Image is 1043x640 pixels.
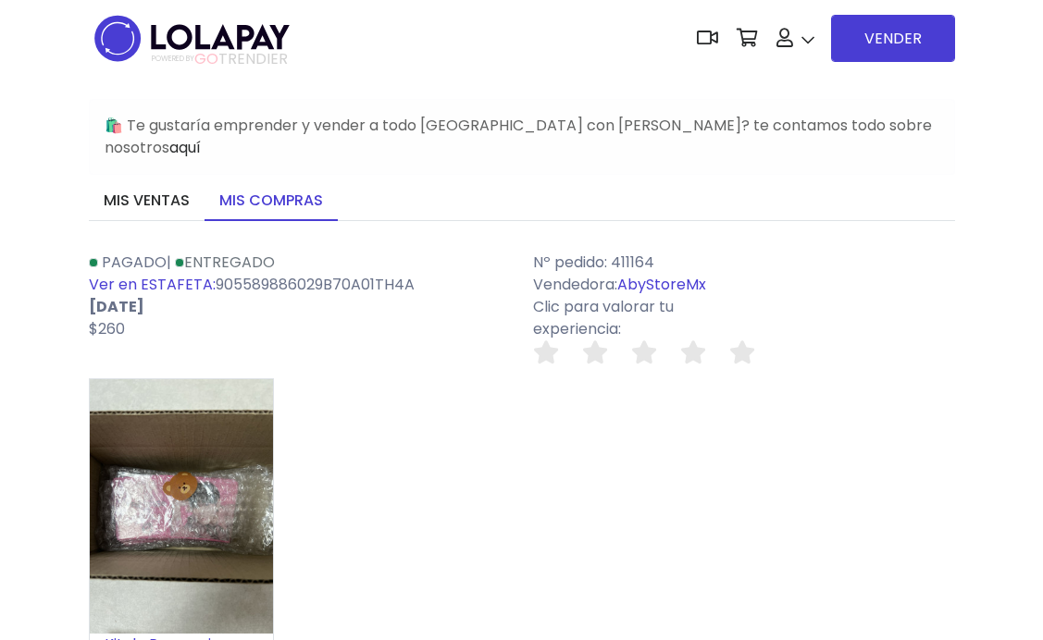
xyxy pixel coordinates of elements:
[89,182,205,221] a: Mis ventas
[90,379,273,634] img: small_1717769307822.jpeg
[831,15,955,62] a: VENDER
[205,182,338,221] a: Mis compras
[89,318,125,339] span: $260
[194,48,218,69] span: GO
[533,252,955,274] p: Nº pedido: 411164
[533,296,674,339] span: Clic para valorar tu experiencia:
[78,252,522,363] div: | 905589886029B70A01TH4A
[152,51,288,68] span: TRENDIER
[89,296,511,318] p: [DATE]
[89,274,216,295] a: Ver en ESTAFETA:
[105,115,932,158] span: 🛍️ Te gustaría emprender y vender a todo [GEOGRAPHIC_DATA] con [PERSON_NAME]? te contamos todo so...
[169,137,201,158] a: aquí
[102,252,167,273] span: Pagado
[175,252,275,273] a: Entregado
[533,274,955,296] p: Vendedora:
[617,274,706,295] a: AbyStoreMx
[152,54,194,64] span: POWERED BY
[89,9,295,68] img: logo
